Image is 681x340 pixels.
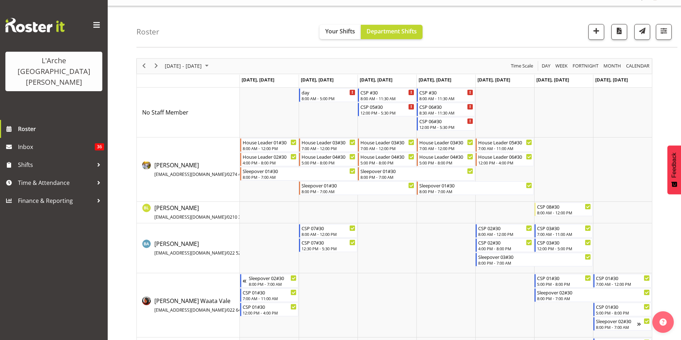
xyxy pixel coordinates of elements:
div: Bibi Ali"s event - CSP 02#30 Begin From Friday, October 17, 2025 at 8:00:00 AM GMT+13:00 Ends At ... [476,224,534,238]
div: CSP 07#30 [302,224,355,232]
button: Month [625,61,651,70]
div: CSP #30 [360,89,414,96]
td: Cherri Waata Vale resource [137,273,240,337]
div: House Leader 01#30 [243,139,297,146]
div: CSP 08#30 [537,203,591,210]
div: Benny Liew"s event - CSP 08#30 Begin From Saturday, October 18, 2025 at 8:00:00 AM GMT+13:00 Ends... [535,202,593,216]
div: Aizza Garduque"s event - House Leader 04#30 Begin From Tuesday, October 14, 2025 at 5:00:00 PM GM... [299,153,357,166]
span: [DATE] - [DATE] [164,61,202,70]
div: 12:00 PM - 5:30 PM [419,124,473,130]
div: 8:00 AM - 12:00 PM [537,210,591,215]
div: No Staff Member"s event - CSP 06#30 Begin From Thursday, October 16, 2025 at 8:30:00 AM GMT+13:00... [417,103,475,116]
div: 5:00 PM - 8:00 PM [596,310,650,316]
div: Aizza Garduque"s event - Sleepover 01#30 Begin From Thursday, October 16, 2025 at 8:00:00 PM GMT+... [417,181,534,195]
div: CSP 02#30 [478,239,532,246]
span: Inbox [18,141,95,152]
div: Aizza Garduque"s event - House Leader 01#30 Begin From Monday, October 13, 2025 at 8:00:00 AM GMT... [240,138,298,152]
div: Aizza Garduque"s event - Sleepover 01#30 Begin From Tuesday, October 14, 2025 at 8:00:00 PM GMT+1... [299,181,416,195]
div: Bibi Ali"s event - CSP 03#30 Begin From Saturday, October 18, 2025 at 7:00:00 AM GMT+13:00 Ends A... [535,224,593,238]
div: CSP 01#30 [537,274,591,281]
span: [DATE], [DATE] [477,76,510,83]
div: 8:30 AM - 11:30 AM [419,110,473,116]
div: Aizza Garduque"s event - House Leader 05#30 Begin From Friday, October 17, 2025 at 7:00:00 AM GMT... [476,138,534,152]
div: Sleepover 01#30 [419,182,532,189]
span: 0274 464 641 [227,171,255,177]
div: Aizza Garduque"s event - House Leader 04#30 Begin From Wednesday, October 15, 2025 at 5:00:00 PM ... [358,153,416,166]
span: calendar [625,61,650,70]
td: No Staff Member resource [137,88,240,138]
span: [DATE], [DATE] [301,76,333,83]
div: Cherri Waata Vale"s event - CSP 01#30 Begin From Monday, October 13, 2025 at 12:00:00 PM GMT+13:0... [240,303,298,316]
div: 8:00 AM - 12:00 PM [243,145,297,151]
span: [EMAIL_ADDRESS][DOMAIN_NAME] [154,307,226,313]
div: day [302,89,355,96]
div: Bibi Ali"s event - CSP 02#30 Begin From Friday, October 17, 2025 at 4:00:00 PM GMT+13:00 Ends At ... [476,238,534,252]
span: Fortnight [572,61,599,70]
span: Finance & Reporting [18,195,93,206]
div: House Leader 03#30 [419,139,473,146]
span: [EMAIL_ADDRESS][DOMAIN_NAME] [154,250,226,256]
button: Fortnight [572,61,600,70]
span: [EMAIL_ADDRESS][DOMAIN_NAME] [154,214,226,220]
div: Aizza Garduque"s event - Sleepover 01#30 Begin From Wednesday, October 15, 2025 at 8:00:00 PM GMT... [358,167,475,181]
div: Aizza Garduque"s event - Sleepover 01#30 Begin From Monday, October 13, 2025 at 8:00:00 PM GMT+13... [240,167,357,181]
td: Benny Liew resource [137,202,240,223]
div: No Staff Member"s event - CSP 06#30 Begin From Thursday, October 16, 2025 at 12:00:00 PM GMT+13:0... [417,117,475,131]
button: Previous [139,61,149,70]
div: Aizza Garduque"s event - House Leader 03#30 Begin From Tuesday, October 14, 2025 at 7:00:00 AM GM... [299,138,357,152]
div: 8:00 AM - 11:30 AM [360,96,414,101]
span: Week [555,61,568,70]
span: [DATE], [DATE] [536,76,569,83]
span: Roster [18,124,104,134]
span: Feedback [671,153,677,178]
span: [PERSON_NAME] [154,240,255,256]
span: Your Shifts [325,27,355,35]
div: CSP 01#30 [596,274,650,281]
div: Sleepover 01#30 [302,182,414,189]
div: Aizza Garduque"s event - House Leader 02#30 Begin From Monday, October 13, 2025 at 4:00:00 PM GMT... [240,153,298,166]
div: House Leader 04#30 [302,153,355,160]
span: [PERSON_NAME] Waata Vale [154,297,255,313]
a: [PERSON_NAME][EMAIL_ADDRESS][DOMAIN_NAME]/0210 345 781 [154,204,255,221]
span: / [226,307,227,313]
div: CSP 03#30 [537,224,591,232]
div: CSP 01#30 [596,303,650,310]
h4: Roster [136,28,159,36]
button: Send a list of all shifts for the selected filtered period to all rostered employees. [634,24,650,40]
span: [DATE], [DATE] [419,76,451,83]
span: [DATE], [DATE] [360,76,392,83]
button: Next [151,61,161,70]
div: CSP 07#30 [302,239,355,246]
div: 8:00 PM - 7:00 AM [478,260,591,266]
button: Feedback - Show survey [667,145,681,194]
div: Cherri Waata Vale"s event - CSP 01#30 Begin From Sunday, October 19, 2025 at 7:00:00 AM GMT+13:00... [593,274,652,288]
span: / [226,214,227,220]
div: House Leader 04#30 [419,153,473,160]
div: Sleepover 01#30 [360,167,473,174]
div: Bibi Ali"s event - CSP 07#30 Begin From Tuesday, October 14, 2025 at 8:00:00 AM GMT+13:00 Ends At... [299,224,357,238]
div: Bibi Ali"s event - Sleepover 03#30 Begin From Friday, October 17, 2025 at 8:00:00 PM GMT+13:00 En... [476,253,593,266]
div: Cherri Waata Vale"s event - Sleepover 02#30 Begin From Sunday, October 12, 2025 at 8:00:00 PM GMT... [240,274,298,288]
span: [DATE], [DATE] [595,76,628,83]
button: Download a PDF of the roster according to the set date range. [611,24,627,40]
div: No Staff Member"s event - CSP #30 Begin From Wednesday, October 15, 2025 at 8:00:00 AM GMT+13:00 ... [358,88,416,102]
div: Aizza Garduque"s event - House Leader 06#30 Begin From Friday, October 17, 2025 at 12:00:00 PM GM... [476,153,534,166]
div: CSP 02#30 [478,224,532,232]
button: Add a new shift [588,24,604,40]
div: 8:00 PM - 7:00 AM [249,281,297,287]
div: 7:00 AM - 12:00 PM [419,145,473,151]
span: [PERSON_NAME] [154,204,255,220]
div: 8:00 PM - 7:00 AM [537,295,650,301]
div: No Staff Member"s event - CSP #30 Begin From Thursday, October 16, 2025 at 8:00:00 AM GMT+13:00 E... [417,88,475,102]
img: help-xxl-2.png [659,318,667,326]
img: Rosterit website logo [5,18,65,32]
div: 12:30 PM - 5:30 PM [302,246,355,251]
div: No Staff Member"s event - CSP 05#30 Begin From Wednesday, October 15, 2025 at 12:00:00 PM GMT+13:... [358,103,416,116]
div: Aizza Garduque"s event - House Leader 03#30 Begin From Wednesday, October 15, 2025 at 7:00:00 AM ... [358,138,416,152]
div: Bibi Ali"s event - CSP 07#30 Begin From Tuesday, October 14, 2025 at 12:30:00 PM GMT+13:00 Ends A... [299,238,357,252]
div: 12:00 PM - 4:00 PM [478,160,532,166]
a: [PERSON_NAME] Waata Vale[EMAIL_ADDRESS][DOMAIN_NAME]/022 643 1502 [154,297,255,314]
div: 5:00 PM - 8:00 PM [302,160,355,166]
span: 36 [95,143,104,150]
div: 7:00 AM - 11:00 AM [478,145,532,151]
